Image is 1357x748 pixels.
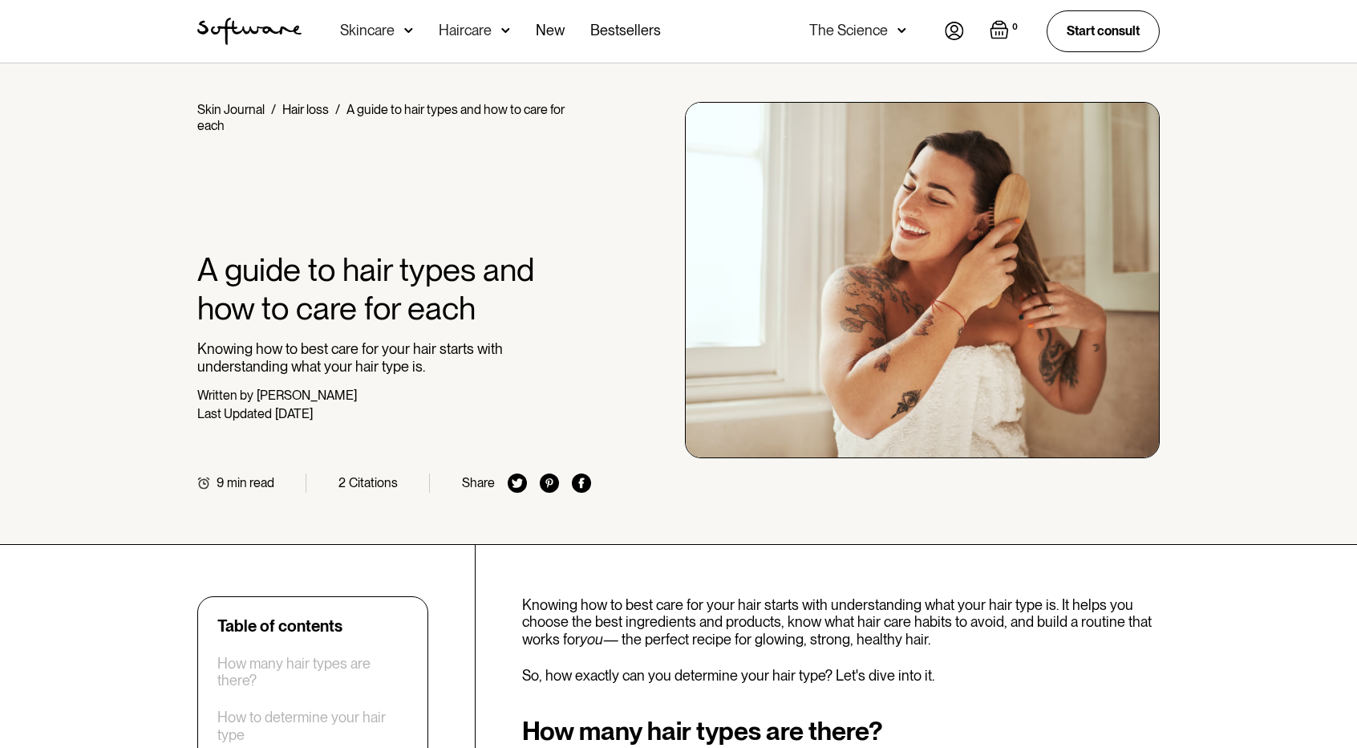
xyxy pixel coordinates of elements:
[439,22,492,39] div: Haircare
[275,406,313,421] div: [DATE]
[572,474,591,493] img: facebook icon
[1047,10,1160,51] a: Start consult
[197,102,565,133] div: A guide to hair types and how to care for each
[1009,20,1021,35] div: 0
[580,631,603,648] em: you
[197,102,265,117] a: Skin Journal
[990,20,1021,43] a: Open empty cart
[508,474,527,493] img: twitter icon
[217,475,224,490] div: 9
[197,18,302,45] a: home
[217,655,408,689] a: How many hair types are there?
[404,22,413,39] img: arrow down
[349,475,398,490] div: Citations
[227,475,274,490] div: min read
[522,596,1160,648] p: Knowing how to best care for your hair starts with understanding what your hair type is. It helps...
[462,475,495,490] div: Share
[522,717,1160,746] h2: How many hair types are there?
[271,102,276,117] div: /
[282,102,329,117] a: Hair loss
[197,18,302,45] img: Software Logo
[501,22,510,39] img: arrow down
[335,102,340,117] div: /
[197,250,591,327] h1: A guide to hair types and how to care for each
[809,22,888,39] div: The Science
[197,388,253,403] div: Written by
[340,22,395,39] div: Skincare
[257,388,357,403] div: [PERSON_NAME]
[197,406,272,421] div: Last Updated
[217,616,342,636] div: Table of contents
[522,667,1160,685] p: So, how exactly can you determine your hair type? Let's dive into it.
[217,709,408,743] a: How to determine your hair type
[897,22,906,39] img: arrow down
[197,340,591,375] p: Knowing how to best care for your hair starts with understanding what your hair type is.
[540,474,559,493] img: pinterest icon
[338,475,346,490] div: 2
